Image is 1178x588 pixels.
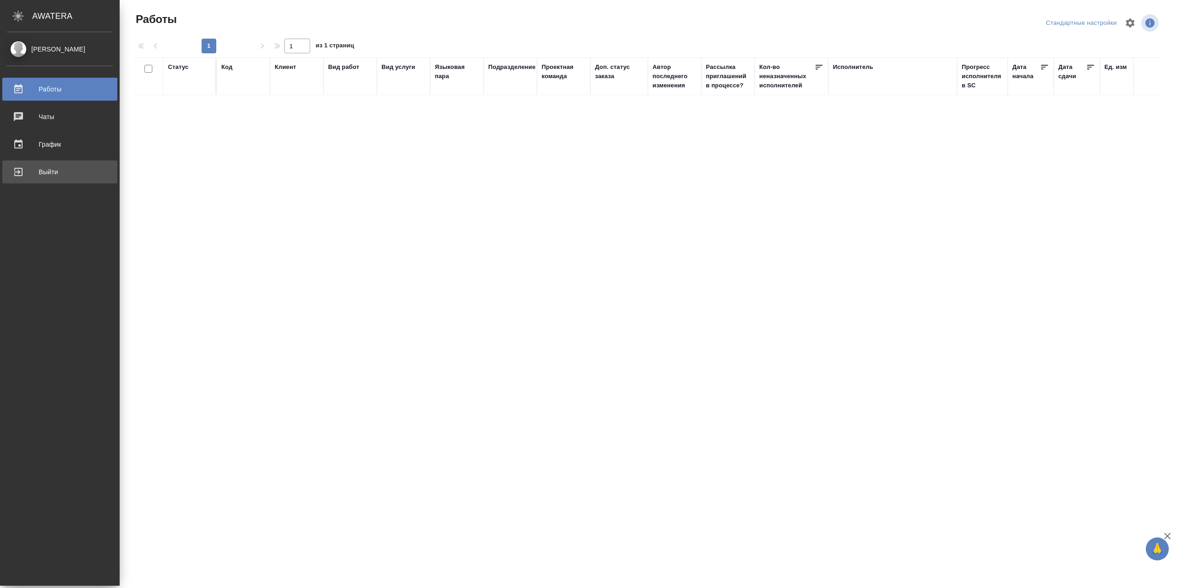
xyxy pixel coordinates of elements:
div: Статус [168,63,189,72]
div: Ед. изм [1104,63,1127,72]
a: График [2,133,117,156]
div: [PERSON_NAME] [7,44,113,54]
div: График [7,137,113,151]
div: Вид работ [328,63,359,72]
div: split button [1044,16,1119,30]
span: Посмотреть информацию [1141,14,1161,32]
div: Дата начала [1012,63,1040,81]
a: Выйти [2,160,117,183]
div: Клиент [275,63,296,72]
a: Работы [2,78,117,101]
div: Подразделение [488,63,536,72]
div: Код [221,63,232,72]
div: Дата сдачи [1058,63,1086,81]
div: Рассылка приглашений в процессе? [706,63,750,90]
div: Языковая пара [435,63,479,81]
a: Чаты [2,105,117,128]
div: Кол-во неназначенных исполнителей [759,63,814,90]
button: 🙏 [1146,537,1169,560]
div: Прогресс исполнителя в SC [962,63,1003,90]
div: Вид услуги [381,63,416,72]
div: Доп. статус заказа [595,63,643,81]
div: Автор последнего изменения [653,63,697,90]
div: Чаты [7,110,113,124]
div: Выйти [7,165,113,179]
span: из 1 страниц [316,40,354,53]
span: Работы [133,12,177,27]
div: Исполнитель [833,63,873,72]
div: Работы [7,82,113,96]
span: 🙏 [1149,539,1165,559]
div: AWATERA [32,7,120,25]
div: Проектная команда [542,63,586,81]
